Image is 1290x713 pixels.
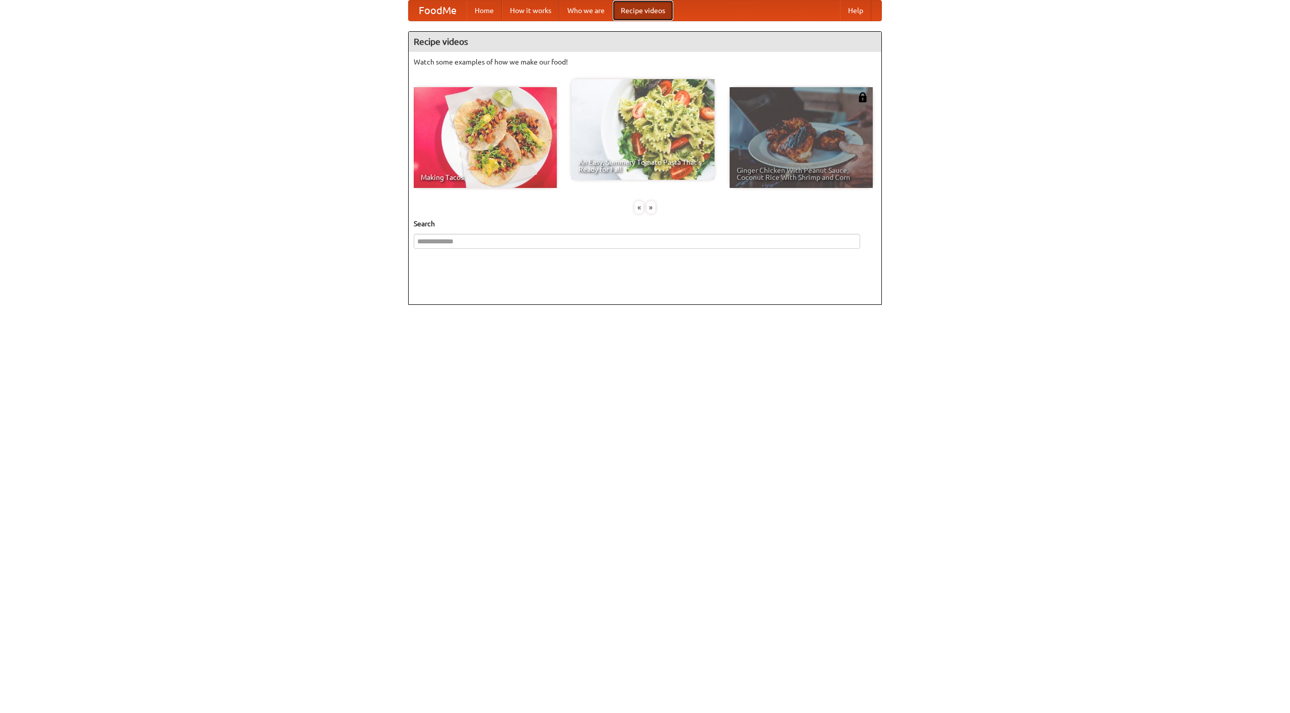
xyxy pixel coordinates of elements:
a: How it works [502,1,559,21]
a: Help [840,1,871,21]
a: Making Tacos [414,87,557,188]
a: Home [467,1,502,21]
a: An Easy, Summery Tomato Pasta That's Ready for Fall [571,79,715,180]
span: An Easy, Summery Tomato Pasta That's Ready for Fall [578,159,707,173]
h5: Search [414,219,876,229]
p: Watch some examples of how we make our food! [414,57,876,67]
a: Recipe videos [613,1,673,21]
span: Making Tacos [421,174,550,181]
a: Who we are [559,1,613,21]
div: « [634,201,643,214]
h4: Recipe videos [409,32,881,52]
a: FoodMe [409,1,467,21]
img: 483408.png [858,92,868,102]
div: » [647,201,656,214]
